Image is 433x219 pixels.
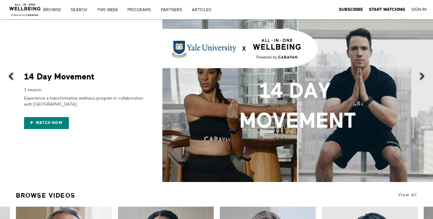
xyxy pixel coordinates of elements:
[398,193,417,197] a: View all
[159,8,189,12] a: PARTNERS
[411,7,426,12] a: Sign In
[369,7,405,12] a: Start Watching
[48,7,224,13] nav: Primary
[41,8,67,12] a: Browse
[16,189,75,202] a: Browse Videos
[95,8,124,12] a: THIS WEEK
[125,8,158,12] a: PROGRAMS
[69,8,94,12] a: Search
[339,7,363,12] a: Subscribe
[190,8,218,12] a: ARTICLES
